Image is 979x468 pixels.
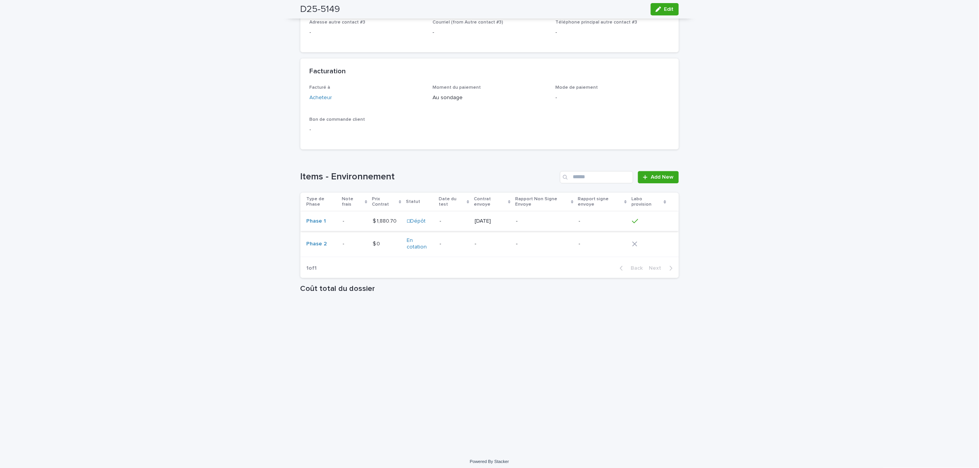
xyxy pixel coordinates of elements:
span: Add New [651,174,674,180]
p: - [433,29,546,37]
span: Téléphone principal autre contact #3 [556,20,638,25]
button: Next [646,265,679,272]
a: En cotation [407,237,433,250]
p: Note frais [342,195,363,209]
span: Bon de commande client [310,117,365,122]
p: - [310,29,424,37]
h2: D25-5149 [300,4,340,15]
tr: Phase 1 -- $ 1,880.70$ 1,880.70 ☐Dépôt -[DATE]-- [300,211,679,231]
span: Next [649,265,666,271]
span: Adresse autre contact #3 [310,20,366,25]
p: 1 of 1 [300,259,323,278]
p: Au sondage [433,94,546,102]
a: Acheteur [310,94,333,102]
p: - [516,218,573,225]
iframe: Coût total du dossier [300,296,679,412]
button: Back [614,265,646,272]
p: - [556,29,670,37]
span: Back [626,265,643,271]
p: Contrat envoye [474,195,506,209]
p: $ 1,880.70 [373,216,398,225]
button: Edit [651,3,679,15]
p: - [440,218,468,225]
p: - [343,239,346,247]
a: ☐Dépôt [407,218,426,225]
a: Powered By Stacker [470,459,509,464]
p: - [579,241,626,247]
p: Rapport signe envoye [578,195,623,209]
h2: Facturation [310,68,346,76]
a: Phase 1 [307,218,326,225]
tr: Phase 2 -- $ 0$ 0 En cotation ---- [300,231,679,257]
span: Moment du paiement [433,85,481,90]
a: Add New [638,171,679,183]
p: - [475,241,510,247]
p: [DATE] [475,218,510,225]
p: - [440,241,468,247]
p: Type de Phase [307,195,338,209]
h1: Items - Environnement [300,171,557,182]
p: - [579,218,626,225]
h1: Coût total du dossier [300,284,679,293]
p: Date du test [439,195,465,209]
p: - [343,216,346,225]
p: Labo provision [631,195,662,209]
p: Prix Contrat [372,195,397,209]
p: Rapport Non Signe Envoye [515,195,569,209]
a: Phase 2 [307,241,327,247]
p: Statut [406,198,420,206]
p: - [310,126,424,134]
span: Mode de paiement [556,85,598,90]
p: $ 0 [373,239,382,247]
p: - [516,241,573,247]
span: Edit [664,7,674,12]
input: Search [560,171,633,183]
span: Facturé à [310,85,331,90]
span: Courriel (from Autre contact #3) [433,20,503,25]
p: - [556,94,670,102]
